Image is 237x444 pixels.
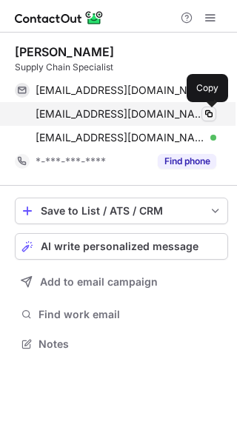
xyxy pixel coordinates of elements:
span: [EMAIL_ADDRESS][DOMAIN_NAME] [36,84,205,97]
span: AI write personalized message [41,240,198,252]
button: AI write personalized message [15,233,228,260]
button: save-profile-one-click [15,198,228,224]
img: ContactOut v5.3.10 [15,9,104,27]
span: Find work email [39,308,222,321]
button: Reveal Button [158,154,216,169]
span: [EMAIL_ADDRESS][DOMAIN_NAME] [36,131,205,144]
div: Supply Chain Specialist [15,61,228,74]
div: Save to List / ATS / CRM [41,205,202,217]
button: Find work email [15,304,228,325]
div: [PERSON_NAME] [15,44,114,59]
span: [EMAIL_ADDRESS][DOMAIN_NAME] [36,107,205,121]
span: Notes [39,337,222,351]
span: Add to email campaign [40,276,158,288]
button: Notes [15,334,228,354]
button: Add to email campaign [15,269,228,295]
